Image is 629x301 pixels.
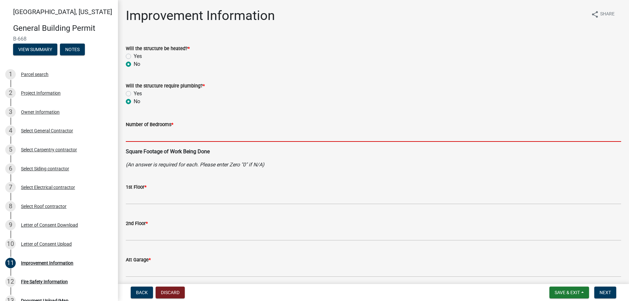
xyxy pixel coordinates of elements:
button: shareShare [586,8,620,21]
div: 11 [5,258,16,268]
button: View Summary [13,44,57,55]
div: 6 [5,163,16,174]
label: 1st Floor [126,185,146,190]
div: 10 [5,239,16,249]
h4: General Building Permit [13,24,113,33]
label: Yes [134,90,142,98]
div: 2 [5,88,16,98]
div: 8 [5,201,16,212]
button: Notes [60,44,85,55]
button: Discard [156,287,185,298]
div: Fire Safety Information [21,279,68,284]
div: 4 [5,125,16,136]
div: Owner Information [21,110,60,114]
i: (An answer is required for each. Please enter Zero "0" if N/A) [126,161,264,168]
wm-modal-confirm: Notes [60,47,85,52]
div: Letter of Consent Download [21,223,78,227]
label: Number of Bedrooms [126,122,173,127]
label: No [134,60,140,68]
span: Share [600,10,615,18]
div: Select Siding contractor [21,166,69,171]
button: Save & Exit [549,287,589,298]
label: Will the structure require plumbing? [126,84,205,88]
label: Yes [134,52,142,60]
wm-modal-confirm: Summary [13,47,57,52]
label: Will the structure be heated? [126,47,190,51]
div: Select Carpentry contractor [21,147,77,152]
div: Select Electrical contractor [21,185,75,190]
label: No [134,98,140,105]
span: Back [136,290,148,295]
div: 7 [5,182,16,193]
i: share [591,10,599,18]
div: Select General Contractor [21,128,73,133]
button: Back [131,287,153,298]
div: Select Roof contractor [21,204,67,209]
div: 3 [5,107,16,117]
div: Parcel search [21,72,48,77]
button: Next [594,287,616,298]
div: 9 [5,220,16,230]
h1: Improvement Information [126,8,275,24]
span: Next [600,290,611,295]
span: [GEOGRAPHIC_DATA], [US_STATE] [13,8,112,16]
div: Letter of Consent Upload [21,242,72,246]
label: Att Garage [126,258,151,262]
strong: Square Footage of Work Being Done [126,148,210,155]
div: 5 [5,144,16,155]
span: Save & Exit [555,290,580,295]
div: 12 [5,276,16,287]
label: 2nd Floor [126,221,148,226]
span: B-668 [13,36,105,42]
div: Project Information [21,91,61,95]
div: Improvement Information [21,261,73,265]
div: 1 [5,69,16,80]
